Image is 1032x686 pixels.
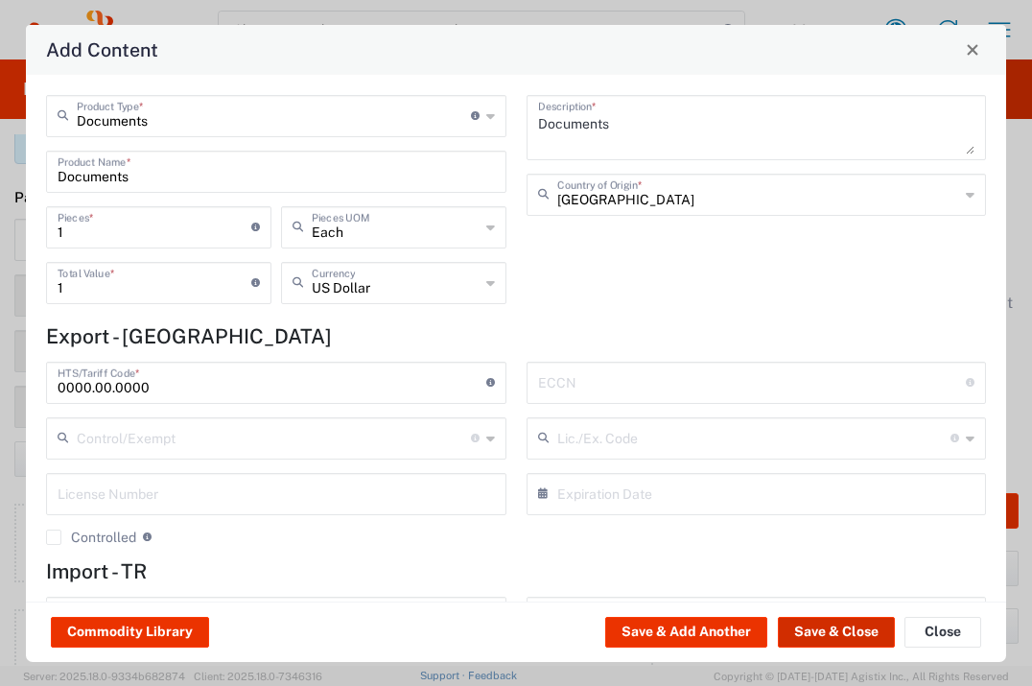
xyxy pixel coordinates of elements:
[46,324,986,348] h4: Export - [GEOGRAPHIC_DATA]
[46,559,986,583] h4: Import - TR
[46,530,136,545] label: Controlled
[51,617,209,648] button: Commodity Library
[904,617,981,648] button: Close
[778,617,895,648] button: Save & Close
[959,36,986,63] button: Close
[46,35,158,63] h4: Add Content
[605,617,767,648] button: Save & Add Another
